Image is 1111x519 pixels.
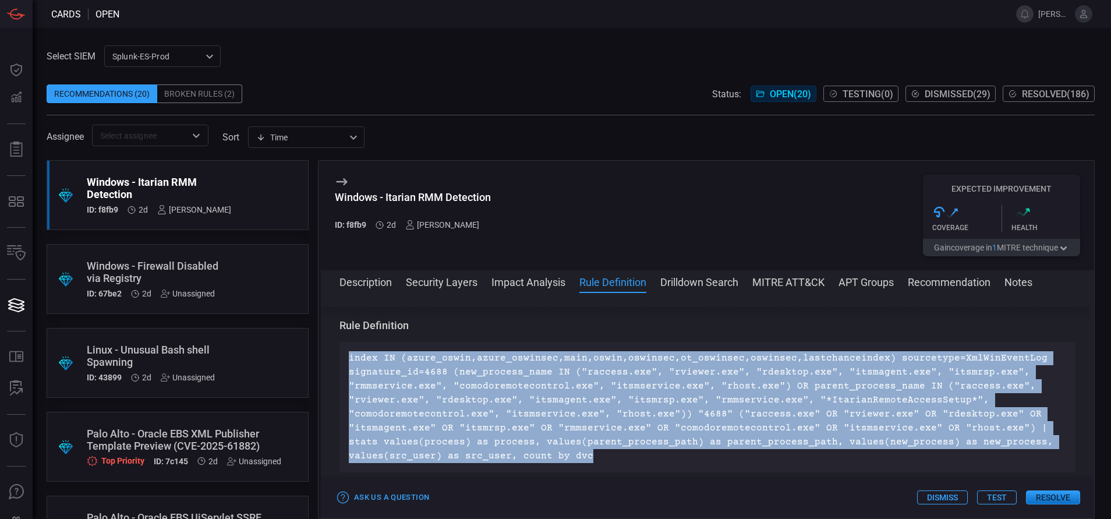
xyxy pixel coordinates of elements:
[188,128,204,144] button: Open
[923,184,1080,193] h5: Expected Improvement
[712,89,741,100] span: Status:
[161,289,215,298] div: Unassigned
[154,457,188,467] h5: ID: 7c145
[335,489,432,507] button: Ask Us a Question
[87,289,122,298] h5: ID: 67be2
[838,274,894,288] button: APT Groups
[2,136,30,164] button: Reports
[992,243,997,252] span: 1
[87,205,118,214] h5: ID: f8fb9
[256,132,346,143] div: Time
[1011,224,1081,232] div: Health
[157,84,242,103] div: Broken Rules (2)
[139,205,148,214] span: Oct 12, 2025 2:55 PM
[977,490,1017,504] button: Test
[387,220,396,230] span: Oct 12, 2025 2:55 PM
[87,456,144,467] div: Top Priority
[923,239,1080,256] button: Gaincoverage in1MITRE technique
[770,89,811,100] span: Open ( 20 )
[405,220,479,230] div: [PERSON_NAME]
[87,260,224,284] div: Windows - Firewall Disabled via Registry
[2,478,30,506] button: Ask Us A Question
[142,289,151,298] span: Oct 12, 2025 2:55 PM
[660,274,738,288] button: Drilldown Search
[491,274,565,288] button: Impact Analysis
[335,191,491,203] div: Windows - Itarian RMM Detection
[161,373,215,382] div: Unassigned
[208,457,218,466] span: Oct 12, 2025 2:42 PM
[87,344,224,368] div: Linux - Unusual Bash shell Spawning
[51,9,81,20] span: Cards
[823,86,898,102] button: Testing(0)
[1022,89,1089,100] span: Resolved ( 186 )
[2,84,30,112] button: Detections
[87,428,281,452] div: Palo Alto - Oracle EBS XML Publisher Template Preview (CVE-2025-61882)
[579,274,646,288] button: Rule Definition
[87,176,231,200] div: Windows - Itarian RMM Detection
[95,9,119,20] span: open
[2,375,30,403] button: ALERT ANALYSIS
[752,274,825,288] button: MITRE ATT&CK
[95,128,186,143] input: Select assignee
[47,131,84,142] span: Assignee
[157,205,231,214] div: [PERSON_NAME]
[406,274,477,288] button: Security Layers
[112,51,202,62] p: Splunk-ES-Prod
[335,220,366,230] h5: ID: f8fb9
[227,457,281,466] div: Unassigned
[47,84,157,103] div: Recommendations (20)
[1003,86,1095,102] button: Resolved(186)
[339,319,1075,333] h3: Rule Definition
[1004,274,1032,288] button: Notes
[932,224,1002,232] div: Coverage
[142,373,151,382] span: Oct 12, 2025 2:42 PM
[2,291,30,319] button: Cards
[2,343,30,371] button: Rule Catalog
[908,274,990,288] button: Recommendation
[2,426,30,454] button: Threat Intelligence
[751,86,816,102] button: Open(20)
[222,132,239,143] label: sort
[843,89,893,100] span: Testing ( 0 )
[925,89,990,100] span: Dismissed ( 29 )
[905,86,996,102] button: Dismissed(29)
[47,51,95,62] label: Select SIEM
[339,274,392,288] button: Description
[2,56,30,84] button: Dashboard
[349,351,1066,463] p: index IN (azure_oswin,azure_oswinsec,main,oswin,oswinsec,ot_oswinsec,oswinsec,lastchanceindex) so...
[1038,9,1070,19] span: [PERSON_NAME].[PERSON_NAME]
[2,188,30,216] button: MITRE - Detection Posture
[2,239,30,267] button: Inventory
[87,373,122,382] h5: ID: 43899
[1026,490,1080,504] button: Resolve
[917,490,968,504] button: Dismiss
